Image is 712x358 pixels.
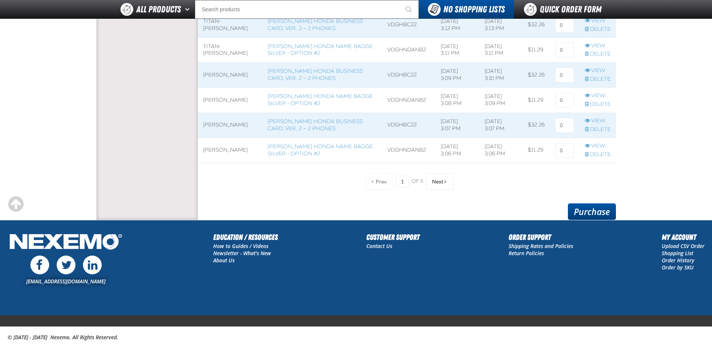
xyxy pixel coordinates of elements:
h2: Order Support [509,232,573,243]
td: $11.29 [522,38,550,63]
a: [PERSON_NAME] Honda Name Badge Silver - Option #2 [268,93,373,107]
td: VDGHNDANB2 [382,138,435,163]
td: Titan-[PERSON_NAME] [198,12,262,38]
td: $32.26 [522,63,550,88]
h2: My Account [662,232,704,243]
span: All Products [136,3,181,16]
div: Scroll to the top [8,196,24,212]
span: of 5 [412,178,423,185]
td: VDGHBC22 [382,113,435,138]
a: Delete row action [585,151,611,158]
a: View row action [585,17,611,24]
td: [DATE] 3:09 PM [479,88,523,113]
a: Order by SKU [662,264,694,271]
td: [DATE] 3:06 PM [479,138,523,163]
a: [PERSON_NAME] Honda Name Badge Silver - Option #2 [268,43,373,57]
td: [DATE] 3:06 PM [435,138,479,163]
td: [PERSON_NAME] [198,138,262,163]
span: No Shopping Lists [443,4,505,15]
td: [PERSON_NAME] [198,113,262,138]
input: 0 [555,143,574,158]
td: $11.29 [522,88,550,113]
a: View row action [585,92,611,99]
td: VDGHBC22 [382,63,435,88]
img: Nexemo Logo [8,232,124,254]
td: [DATE] 3:07 PM [435,113,479,138]
td: [PERSON_NAME] [198,88,262,113]
td: titan-[PERSON_NAME] [198,38,262,63]
input: 0 [555,68,574,83]
a: Purchase [568,203,616,220]
a: Delete row action [585,51,611,58]
a: Delete row action [585,126,611,133]
a: View row action [585,42,611,50]
td: [DATE] 3:08 PM [435,88,479,113]
a: [PERSON_NAME] Honda Business Card, Ver. 2 – 2 Phones [268,118,363,132]
a: View row action [585,117,611,125]
a: Contact Us [366,242,392,250]
td: [DATE] 3:12 PM [435,12,479,38]
a: Upload CSV Order [662,242,704,250]
td: [DATE] 3:13 PM [479,12,523,38]
td: [DATE] 3:10 PM [479,63,523,88]
input: 0 [555,93,574,108]
td: [DATE] 3:11 PM [435,38,479,63]
a: Shipping Rates and Policies [509,242,573,250]
span: Next Page [432,179,443,185]
td: $11.29 [522,138,550,163]
a: Newsletter - What's New [213,250,271,257]
a: [EMAIL_ADDRESS][DOMAIN_NAME] [26,278,105,285]
a: View row action [585,143,611,150]
a: About Us [213,257,235,264]
a: View row action [585,67,611,74]
input: Current page number [396,176,409,188]
td: VDGHNDANB2 [382,88,435,113]
a: [PERSON_NAME] Honda Business Card, Ver. 2 – 2 Phones [268,68,363,81]
input: 0 [555,18,574,33]
td: [DATE] 3:09 PM [435,63,479,88]
a: Delete row action [585,76,611,83]
h2: Customer Support [366,232,420,243]
td: $32.26 [522,12,550,38]
td: VDGHBC22 [382,12,435,38]
a: Shopping List [662,250,693,257]
input: 0 [555,118,574,133]
td: VDGHNDANB2 [382,38,435,63]
a: [PERSON_NAME] Honda Business Card, Ver. 2 – 2 Phones [268,18,363,32]
td: [PERSON_NAME] [198,63,262,88]
button: Next Page [426,173,453,190]
a: Delete row action [585,26,611,33]
h2: Education / Resources [213,232,278,243]
a: Order History [662,257,694,264]
a: [PERSON_NAME] Honda Name Badge Silver - Option #2 [268,143,373,157]
a: Delete row action [585,101,611,108]
td: [DATE] 3:11 PM [479,38,523,63]
td: $32.26 [522,113,550,138]
a: Return Policies [509,250,544,257]
td: [DATE] 3:07 PM [479,113,523,138]
a: How to Guides / Videos [213,242,268,250]
input: 0 [555,42,574,57]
